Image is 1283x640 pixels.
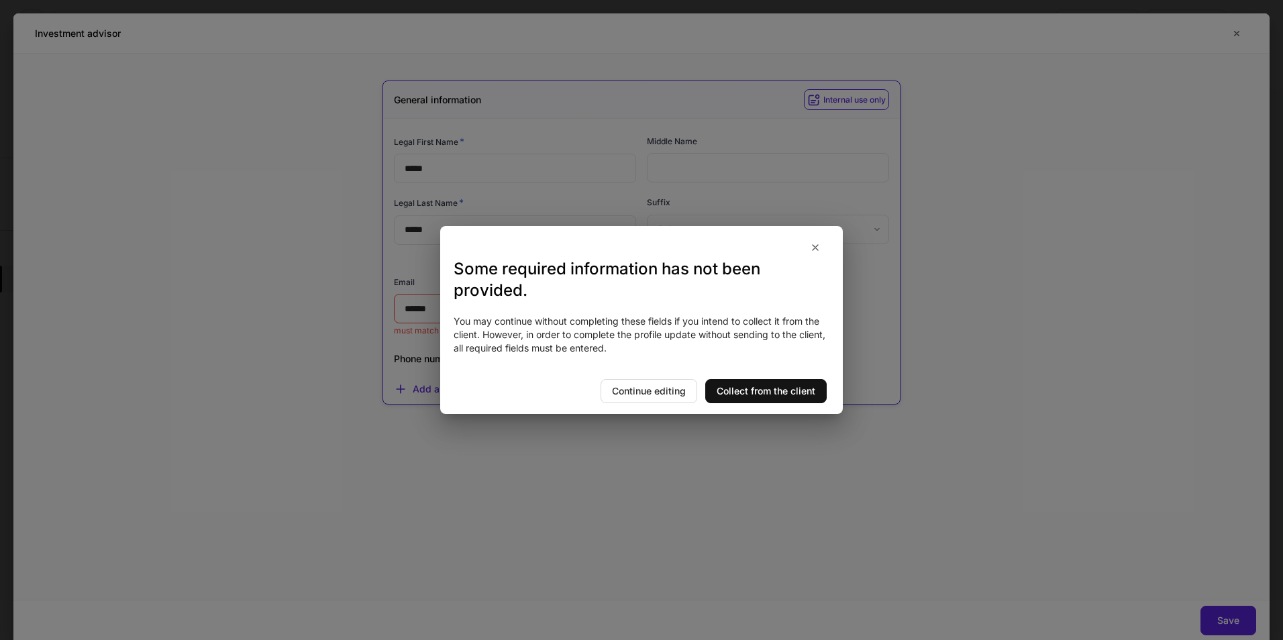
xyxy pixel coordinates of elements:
h3: Some required information has not been provided. [454,258,829,301]
button: Collect from the client [705,379,827,403]
div: You may continue without completing these fields if you intend to collect it from the client. How... [454,315,829,355]
div: Collect from the client [717,386,815,396]
button: Continue editing [601,379,697,403]
div: Continue editing [612,386,686,396]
